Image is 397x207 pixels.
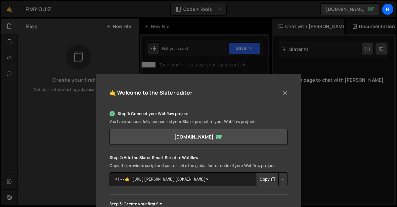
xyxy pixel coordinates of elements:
[110,162,287,170] p: Copy the provided script and paste it into the global footer code of your Webflow project.
[110,172,287,186] textarea: <!--🤙 [URL][PERSON_NAME][DOMAIN_NAME]> <script>document.addEventListener("DOMContentLoaded", func...
[256,172,287,186] div: Button group with nested dropdown
[110,118,287,126] p: You have successfully connected your Slater project to your Webflow project.
[110,110,287,118] p: Step 1: Connect your Webflow project
[110,154,287,162] p: Step 2: Add the Slater Smart Script to Webflow
[110,88,192,98] h5: 🤙 Welcome to the Slater editor
[382,3,394,15] a: FI
[280,88,290,98] button: Close
[256,172,279,186] button: Copy
[110,129,287,145] a: [DOMAIN_NAME]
